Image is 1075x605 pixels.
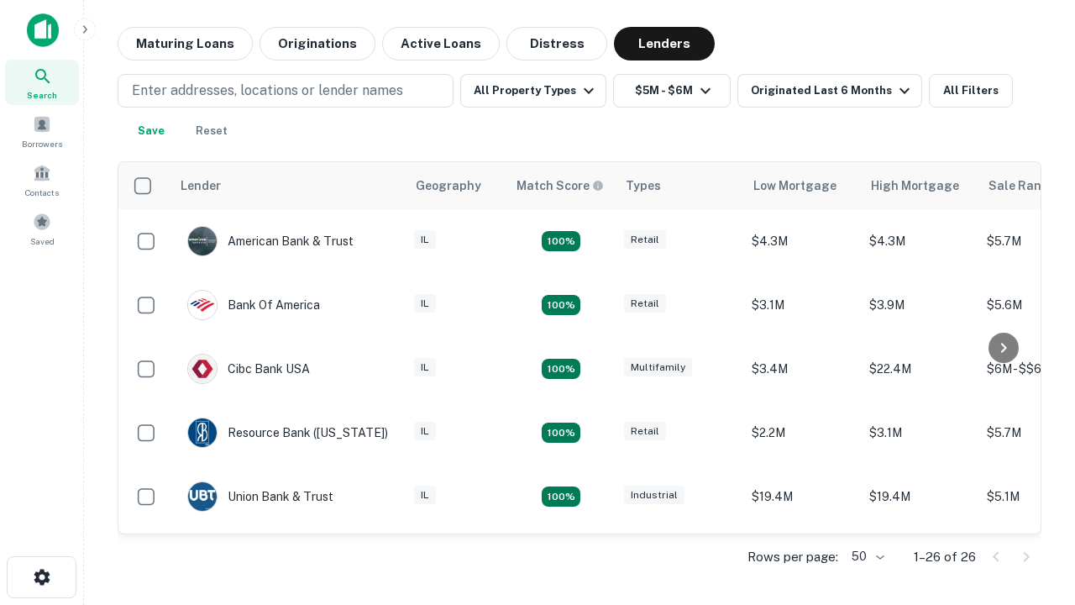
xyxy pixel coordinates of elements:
[991,417,1075,497] iframe: Chat Widget
[5,206,79,251] a: Saved
[187,226,354,256] div: American Bank & Trust
[616,162,743,209] th: Types
[542,295,580,315] div: Matching Properties: 4, hasApolloMatch: undefined
[414,486,436,505] div: IL
[506,27,607,60] button: Distress
[187,481,333,512] div: Union Bank & Trust
[506,162,616,209] th: Capitalize uses an advanced AI algorithm to match your search with the best lender. The match sco...
[743,337,861,401] td: $3.4M
[5,108,79,154] a: Borrowers
[743,162,861,209] th: Low Mortgage
[188,418,217,447] img: picture
[416,176,481,196] div: Geography
[743,209,861,273] td: $4.3M
[737,74,922,108] button: Originated Last 6 Months
[861,273,978,337] td: $3.9M
[929,74,1013,108] button: All Filters
[743,273,861,337] td: $3.1M
[743,401,861,465] td: $2.2M
[613,74,731,108] button: $5M - $6M
[5,60,79,105] a: Search
[188,355,217,383] img: picture
[22,137,62,150] span: Borrowers
[542,487,580,507] div: Matching Properties: 4, hasApolloMatch: undefined
[914,547,976,567] p: 1–26 of 26
[624,358,692,377] div: Multifamily
[188,227,217,255] img: picture
[27,13,59,47] img: capitalize-icon.png
[414,230,436,250] div: IL
[861,465,978,529] td: $19.4M
[181,176,221,196] div: Lender
[188,482,217,511] img: picture
[542,231,580,251] div: Matching Properties: 7, hasApolloMatch: undefined
[747,547,838,567] p: Rows per page:
[406,162,506,209] th: Geography
[861,209,978,273] td: $4.3M
[743,529,861,592] td: $4M
[414,358,436,377] div: IL
[124,114,178,148] button: Save your search to get updates of matches that match your search criteria.
[260,27,375,60] button: Originations
[517,176,600,195] h6: Match Score
[118,27,253,60] button: Maturing Loans
[542,423,580,443] div: Matching Properties: 4, hasApolloMatch: undefined
[624,230,666,250] div: Retail
[626,176,661,196] div: Types
[25,186,59,199] span: Contacts
[753,176,836,196] div: Low Mortgage
[460,74,606,108] button: All Property Types
[188,291,217,319] img: picture
[118,74,454,108] button: Enter addresses, locations or lender names
[187,418,388,448] div: Resource Bank ([US_STATE])
[871,176,959,196] div: High Mortgage
[414,294,436,313] div: IL
[414,422,436,441] div: IL
[614,27,715,60] button: Lenders
[624,486,684,505] div: Industrial
[170,162,406,209] th: Lender
[187,354,310,384] div: Cibc Bank USA
[185,114,239,148] button: Reset
[517,176,604,195] div: Capitalize uses an advanced AI algorithm to match your search with the best lender. The match sco...
[132,81,403,101] p: Enter addresses, locations or lender names
[27,88,57,102] span: Search
[382,27,500,60] button: Active Loans
[5,157,79,203] a: Contacts
[542,359,580,379] div: Matching Properties: 4, hasApolloMatch: undefined
[30,234,55,248] span: Saved
[861,401,978,465] td: $3.1M
[751,81,915,101] div: Originated Last 6 Months
[845,544,887,569] div: 50
[624,294,666,313] div: Retail
[861,162,978,209] th: High Mortgage
[743,465,861,529] td: $19.4M
[624,422,666,441] div: Retail
[861,529,978,592] td: $4M
[861,337,978,401] td: $22.4M
[187,290,320,320] div: Bank Of America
